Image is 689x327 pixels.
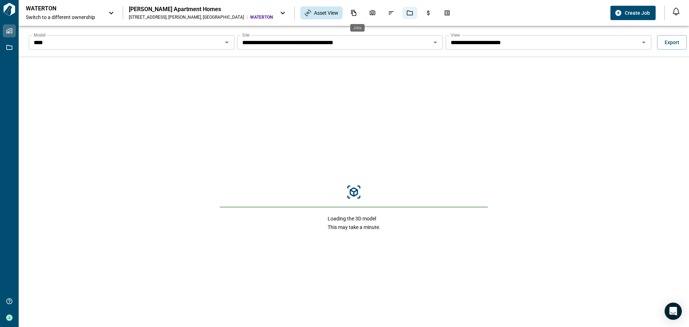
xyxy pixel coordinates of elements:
div: Open Intercom Messenger [665,303,682,320]
button: Open [430,37,440,47]
span: Switch to a different ownership [26,14,101,21]
button: Open [222,37,232,47]
button: Open notification feed [670,6,682,17]
button: Create Job [610,6,656,20]
p: WATERTON [26,5,90,12]
div: Issues & Info [384,7,399,19]
label: Model [34,32,46,38]
div: Asset View [300,6,343,19]
span: This may take a minute. [328,224,380,231]
div: Jobs [350,24,365,32]
div: Takeoff Center [440,7,455,19]
span: Loading the 3D model [328,215,380,222]
div: Budgets [421,7,436,19]
span: WATERTON [250,14,273,20]
div: Photos [365,7,380,19]
div: [PERSON_NAME] Apartment Homes [129,6,273,13]
div: [STREET_ADDRESS] , [PERSON_NAME] , [GEOGRAPHIC_DATA] [129,14,244,20]
span: Export [665,39,679,46]
div: Documents [346,7,361,19]
div: Jobs [402,7,417,19]
button: Open [639,37,649,47]
span: Asset View [314,9,338,17]
span: Create Job [625,9,650,17]
label: View [451,32,460,38]
button: Export [657,35,687,50]
label: Site [242,32,249,38]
